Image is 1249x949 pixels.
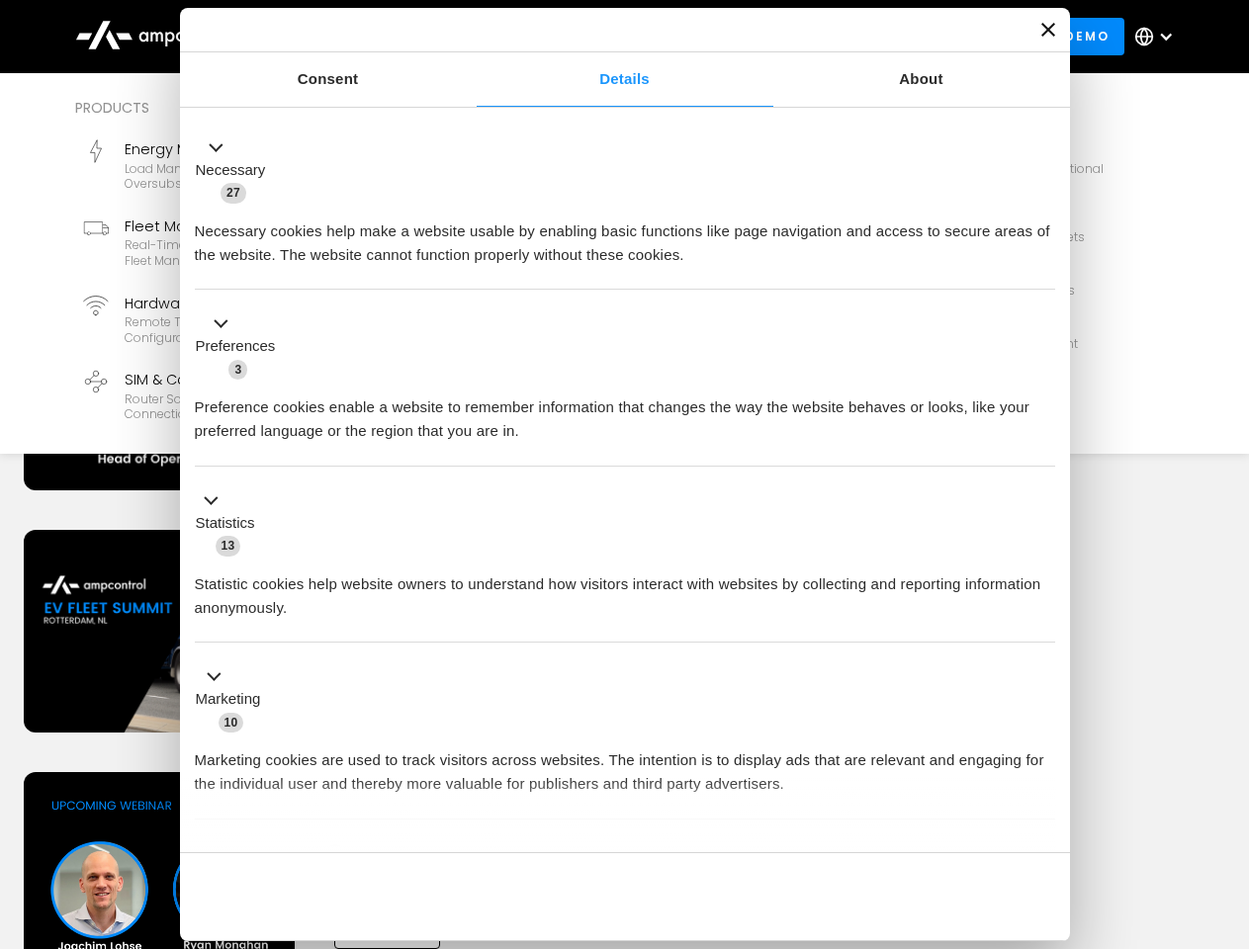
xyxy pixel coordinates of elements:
div: Hardware Diagnostics [125,293,384,314]
button: Close banner [1041,23,1055,37]
a: Consent [180,52,477,107]
a: SIM & ConnectivityRouter Solutions, SIM Cards, Secure Data Connection [75,361,392,430]
div: Products [75,97,716,119]
span: 10 [219,713,244,733]
div: Router Solutions, SIM Cards, Secure Data Connection [125,391,384,422]
div: SIM & Connectivity [125,369,384,390]
span: 27 [221,183,246,203]
button: Unclassified (2) [195,841,357,866]
a: Hardware DiagnosticsRemote troubleshooting, charger logs, configurations, diagnostic files [75,285,392,354]
label: Marketing [196,688,261,711]
button: Necessary (27) [195,135,278,205]
a: Fleet ManagementReal-time GPS, SoC, efficiency monitoring, fleet management [75,208,392,277]
div: Marketing cookies are used to track visitors across websites. The intention is to display ads tha... [195,733,1055,796]
button: Okay [770,868,1054,925]
label: Preferences [196,335,276,358]
div: Statistic cookies help website owners to understand how visitors interact with websites by collec... [195,558,1055,620]
span: 2 [326,844,345,864]
div: Preference cookies enable a website to remember information that changes the way the website beha... [195,381,1055,443]
a: About [773,52,1070,107]
button: Marketing (10) [195,665,273,734]
div: Load management, cost optimization, oversubscription [125,161,384,192]
a: Details [477,52,773,107]
label: Necessary [196,159,266,182]
span: 3 [228,360,247,380]
span: 13 [216,536,241,556]
label: Statistics [196,512,255,535]
div: Fleet Management [125,216,384,237]
button: Preferences (3) [195,312,288,382]
a: Energy ManagementLoad management, cost optimization, oversubscription [75,130,392,200]
div: Energy Management [125,138,384,160]
div: Remote troubleshooting, charger logs, configurations, diagnostic files [125,314,384,345]
button: Statistics (13) [195,488,267,558]
div: Necessary cookies help make a website usable by enabling basic functions like page navigation and... [195,205,1055,267]
div: Real-time GPS, SoC, efficiency monitoring, fleet management [125,237,384,268]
